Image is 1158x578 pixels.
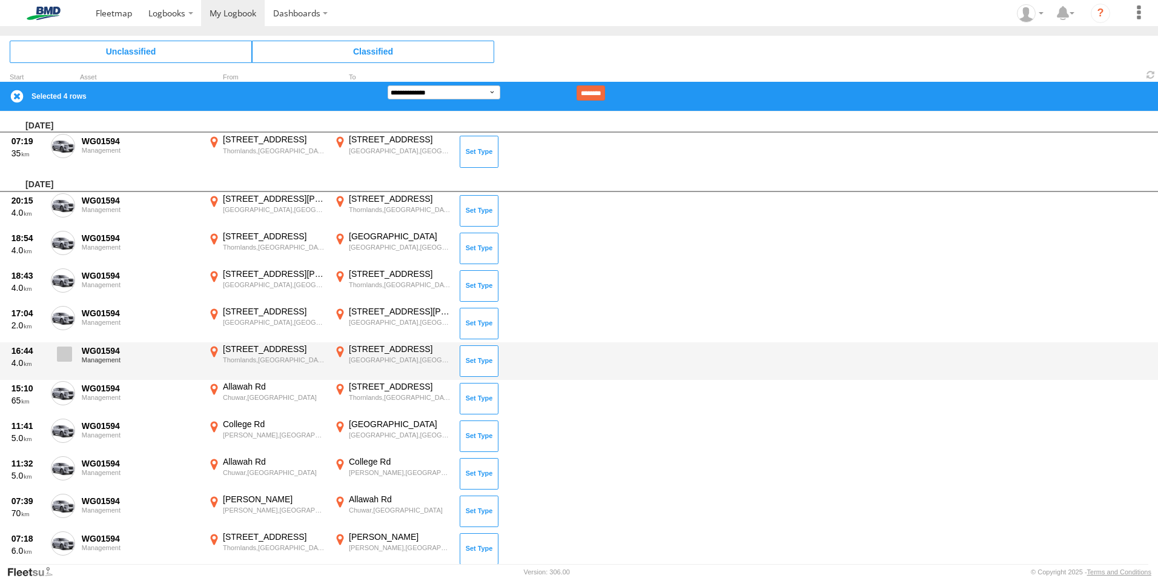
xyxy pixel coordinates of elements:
[349,468,451,477] div: [PERSON_NAME],[GEOGRAPHIC_DATA]
[12,496,44,507] div: 07:39
[12,533,44,544] div: 07:18
[223,193,325,204] div: [STREET_ADDRESS][PERSON_NAME]
[460,233,498,264] button: Click to Set
[1013,4,1048,22] div: Gary Grant
[82,136,199,147] div: WG01594
[332,231,453,266] label: Click to View Event Location
[206,494,327,529] label: Click to View Event Location
[460,458,498,490] button: Click to Set
[82,394,199,401] div: Management
[12,195,44,206] div: 20:15
[1091,4,1110,23] i: ?
[82,206,199,213] div: Management
[12,282,44,293] div: 4.0
[332,134,453,169] label: Click to View Event Location
[1087,568,1151,576] a: Terms and Conditions
[332,268,453,304] label: Click to View Event Location
[332,381,453,416] label: Click to View Event Location
[349,506,451,514] div: Chuwar,[GEOGRAPHIC_DATA]
[223,468,325,477] div: Chuwar,[GEOGRAPHIC_DATA]
[82,281,199,288] div: Management
[332,494,453,529] label: Click to View Event Location
[206,531,327,566] label: Click to View Event Location
[223,543,325,552] div: Thornlands,[GEOGRAPHIC_DATA]
[223,243,325,251] div: Thornlands,[GEOGRAPHIC_DATA]
[223,506,325,514] div: [PERSON_NAME],[GEOGRAPHIC_DATA]
[460,420,498,452] button: Click to Set
[460,136,498,167] button: Click to Set
[223,344,325,354] div: [STREET_ADDRESS]
[349,419,451,430] div: [GEOGRAPHIC_DATA]
[223,381,325,392] div: Allawah Rd
[524,568,570,576] div: Version: 306.00
[12,7,75,20] img: bmd-logo.svg
[206,381,327,416] label: Click to View Event Location
[349,205,451,214] div: Thornlands,[GEOGRAPHIC_DATA]
[460,270,498,302] button: Click to Set
[12,420,44,431] div: 11:41
[206,231,327,266] label: Click to View Event Location
[12,207,44,218] div: 4.0
[223,431,325,439] div: [PERSON_NAME],[GEOGRAPHIC_DATA]
[349,344,451,354] div: [STREET_ADDRESS]
[82,195,199,206] div: WG01594
[206,268,327,304] label: Click to View Event Location
[82,345,199,356] div: WG01594
[12,508,44,519] div: 70
[460,345,498,377] button: Click to Set
[12,433,44,443] div: 5.0
[460,496,498,527] button: Click to Set
[10,41,252,62] span: Click to view Unclassified Trips
[206,193,327,228] label: Click to View Event Location
[12,270,44,281] div: 18:43
[252,41,494,62] span: Click to view Classified Trips
[12,245,44,256] div: 4.0
[223,306,325,317] div: [STREET_ADDRESS]
[12,345,44,356] div: 16:44
[332,306,453,341] label: Click to View Event Location
[82,319,199,326] div: Management
[349,381,451,392] div: [STREET_ADDRESS]
[82,147,199,154] div: Management
[80,75,201,81] div: Asset
[223,531,325,542] div: [STREET_ADDRESS]
[332,344,453,379] label: Click to View Event Location
[82,469,199,476] div: Management
[223,419,325,430] div: College Rd
[12,148,44,159] div: 35
[10,75,46,81] div: Click to Sort
[82,533,199,544] div: WG01594
[206,419,327,454] label: Click to View Event Location
[349,243,451,251] div: [GEOGRAPHIC_DATA],[GEOGRAPHIC_DATA]
[460,195,498,227] button: Click to Set
[82,544,199,551] div: Management
[82,233,199,244] div: WG01594
[332,531,453,566] label: Click to View Event Location
[223,147,325,155] div: Thornlands,[GEOGRAPHIC_DATA]
[82,420,199,431] div: WG01594
[12,383,44,394] div: 15:10
[82,496,199,507] div: WG01594
[7,566,62,578] a: Visit our Website
[349,268,451,279] div: [STREET_ADDRESS]
[223,318,325,327] div: [GEOGRAPHIC_DATA],[GEOGRAPHIC_DATA]
[12,470,44,481] div: 5.0
[206,344,327,379] label: Click to View Event Location
[223,456,325,467] div: Allawah Rd
[1031,568,1151,576] div: © Copyright 2025 -
[349,393,451,402] div: Thornlands,[GEOGRAPHIC_DATA]
[332,75,453,81] div: To
[12,233,44,244] div: 18:54
[349,431,451,439] div: [GEOGRAPHIC_DATA],[GEOGRAPHIC_DATA]
[206,456,327,491] label: Click to View Event Location
[223,356,325,364] div: Thornlands,[GEOGRAPHIC_DATA]
[349,147,451,155] div: [GEOGRAPHIC_DATA],[GEOGRAPHIC_DATA]
[206,75,327,81] div: From
[82,356,199,364] div: Management
[12,357,44,368] div: 4.0
[349,356,451,364] div: [GEOGRAPHIC_DATA],[GEOGRAPHIC_DATA]
[349,281,451,289] div: Thornlands,[GEOGRAPHIC_DATA]
[460,308,498,339] button: Click to Set
[206,306,327,341] label: Click to View Event Location
[10,89,24,104] label: Clear Selection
